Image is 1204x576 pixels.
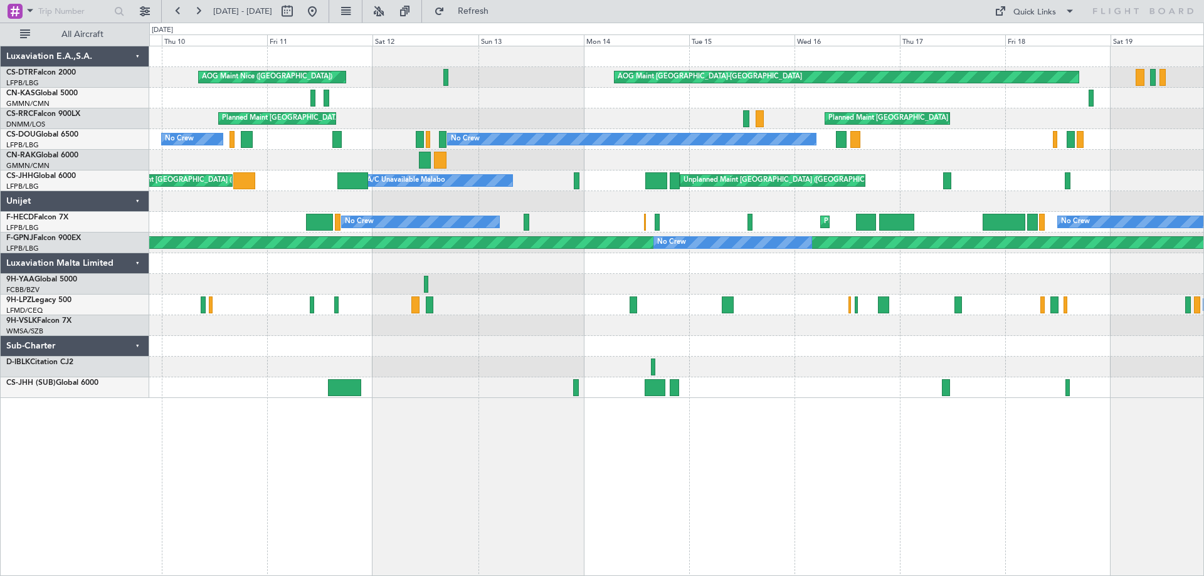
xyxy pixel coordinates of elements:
[367,171,445,190] div: A/C Unavailable Malabo
[6,327,43,336] a: WMSA/SZB
[6,223,39,233] a: LFPB/LBG
[6,140,39,150] a: LFPB/LBG
[6,359,73,366] a: D-IBLKCitation CJ2
[202,68,332,86] div: AOG Maint Nice ([GEOGRAPHIC_DATA])
[6,99,50,108] a: GMMN/CMN
[478,34,584,46] div: Sun 13
[38,2,110,21] input: Trip Number
[6,120,45,129] a: DNMM/LOS
[6,214,68,221] a: F-HECDFalcon 7X
[6,317,71,325] a: 9H-VSLKFalcon 7X
[6,182,39,191] a: LFPB/LBG
[6,285,40,295] a: FCBB/BZV
[6,234,33,242] span: F-GPNJ
[988,1,1081,21] button: Quick Links
[824,212,1022,231] div: Planned Maint [GEOGRAPHIC_DATA] ([GEOGRAPHIC_DATA])
[6,306,43,315] a: LFMD/CEQ
[372,34,478,46] div: Sat 12
[1005,34,1111,46] div: Fri 18
[795,34,900,46] div: Wed 16
[6,110,33,118] span: CS-RRC
[33,30,132,39] span: All Aircraft
[6,379,56,387] span: CS-JHH (SUB)
[6,69,33,76] span: CS-DTR
[152,25,173,36] div: [DATE]
[6,317,37,325] span: 9H-VSLK
[6,296,71,304] a: 9H-LPZLegacy 500
[6,172,76,180] a: CS-JHHGlobal 6000
[6,110,80,118] a: CS-RRCFalcon 900LX
[689,34,795,46] div: Tue 15
[6,379,98,387] a: CS-JHH (SUB)Global 6000
[6,131,36,139] span: CS-DOU
[345,212,374,231] div: No Crew
[618,68,802,86] div: AOG Maint [GEOGRAPHIC_DATA]-[GEOGRAPHIC_DATA]
[451,130,480,149] div: No Crew
[6,152,36,159] span: CN-RAK
[828,109,1026,128] div: Planned Maint [GEOGRAPHIC_DATA] ([GEOGRAPHIC_DATA])
[6,276,77,283] a: 9H-YAAGlobal 5000
[6,359,30,366] span: D-IBLK
[6,244,39,253] a: LFPB/LBG
[1061,212,1090,231] div: No Crew
[99,171,305,190] div: Unplanned Maint [GEOGRAPHIC_DATA] ([GEOGRAPHIC_DATA])
[6,161,50,170] a: GMMN/CMN
[6,276,34,283] span: 9H-YAA
[684,171,890,190] div: Unplanned Maint [GEOGRAPHIC_DATA] ([GEOGRAPHIC_DATA])
[213,6,272,17] span: [DATE] - [DATE]
[6,172,33,180] span: CS-JHH
[428,1,504,21] button: Refresh
[447,7,500,16] span: Refresh
[1013,6,1056,19] div: Quick Links
[6,78,39,88] a: LFPB/LBG
[6,69,76,76] a: CS-DTRFalcon 2000
[6,90,35,97] span: CN-KAS
[267,34,372,46] div: Fri 11
[14,24,136,45] button: All Aircraft
[900,34,1005,46] div: Thu 17
[6,214,34,221] span: F-HECD
[584,34,689,46] div: Mon 14
[162,34,267,46] div: Thu 10
[6,90,78,97] a: CN-KASGlobal 5000
[6,131,78,139] a: CS-DOUGlobal 6500
[222,109,420,128] div: Planned Maint [GEOGRAPHIC_DATA] ([GEOGRAPHIC_DATA])
[6,234,81,242] a: F-GPNJFalcon 900EX
[165,130,194,149] div: No Crew
[6,152,78,159] a: CN-RAKGlobal 6000
[6,296,31,304] span: 9H-LPZ
[657,233,686,252] div: No Crew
